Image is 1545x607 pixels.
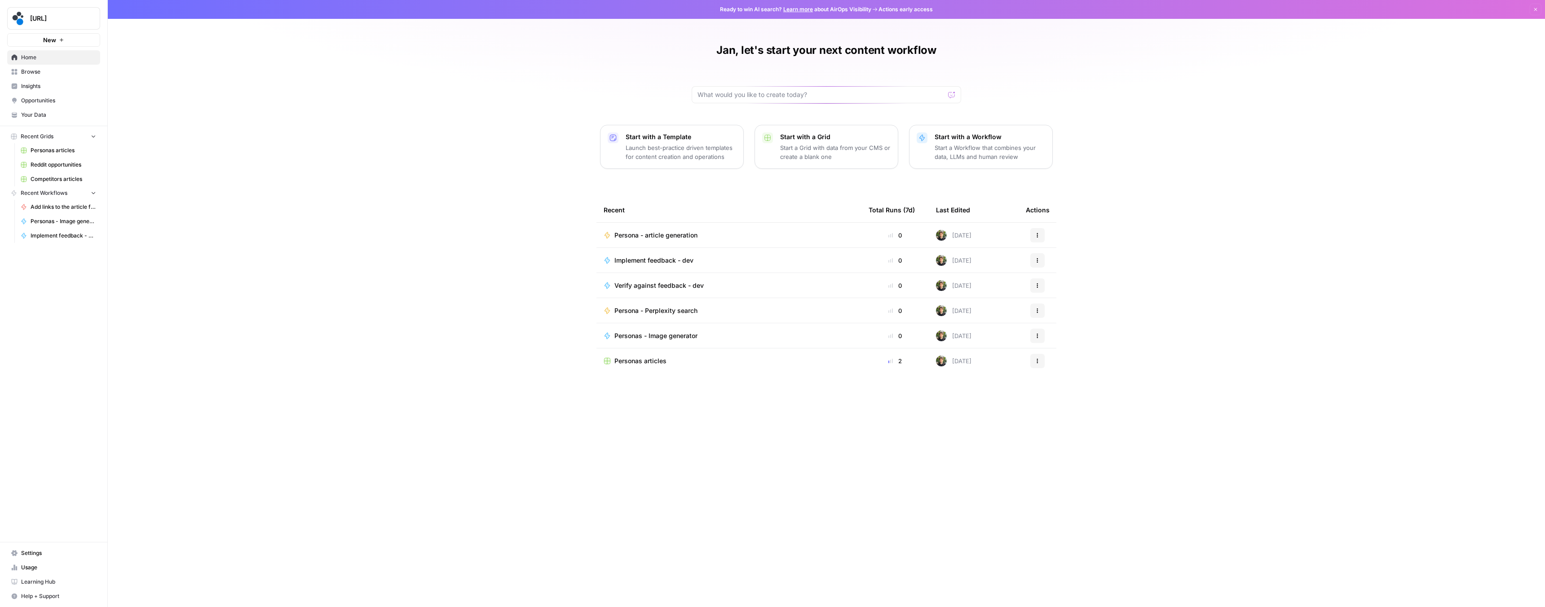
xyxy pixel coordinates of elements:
[31,232,96,240] span: Implement feedback - dev
[936,255,971,266] div: [DATE]
[1026,198,1050,222] div: Actions
[21,132,53,141] span: Recent Grids
[935,132,1045,141] p: Start with a Workflow
[7,79,100,93] a: Insights
[31,175,96,183] span: Competitors articles
[7,33,100,47] button: New
[869,306,922,315] div: 0
[936,230,971,241] div: [DATE]
[936,280,947,291] img: s6gu7g536aa92dsqocx7pqvq9a9o
[17,200,100,214] a: Add links to the article from the knowledge base, perplexity and prior links
[604,198,854,222] div: Recent
[614,231,697,240] span: Persona - article generation
[869,281,922,290] div: 0
[936,356,947,366] img: s6gu7g536aa92dsqocx7pqvq9a9o
[780,132,891,141] p: Start with a Grid
[936,356,971,366] div: [DATE]
[31,203,96,211] span: Add links to the article from the knowledge base, perplexity and prior links
[21,82,96,90] span: Insights
[21,563,96,572] span: Usage
[7,575,100,589] a: Learning Hub
[614,306,697,315] span: Persona - Perplexity search
[7,108,100,122] a: Your Data
[604,281,854,290] a: Verify against feedback - dev
[7,186,100,200] button: Recent Workflows
[21,68,96,76] span: Browse
[21,111,96,119] span: Your Data
[10,10,26,26] img: spot.ai Logo
[614,331,697,340] span: Personas - Image generator
[878,5,933,13] span: Actions early access
[780,143,891,161] p: Start a Grid with data from your CMS or create a blank one
[936,198,970,222] div: Last Edited
[604,231,854,240] a: Persona - article generation
[7,50,100,65] a: Home
[21,578,96,586] span: Learning Hub
[17,172,100,186] a: Competitors articles
[936,305,971,316] div: [DATE]
[31,161,96,169] span: Reddit opportunities
[755,125,898,169] button: Start with a GridStart a Grid with data from your CMS or create a blank one
[21,53,96,62] span: Home
[783,6,813,13] a: Learn more
[31,146,96,154] span: Personas articles
[936,230,947,241] img: s6gu7g536aa92dsqocx7pqvq9a9o
[7,65,100,79] a: Browse
[604,256,854,265] a: Implement feedback - dev
[21,97,96,105] span: Opportunities
[626,132,736,141] p: Start with a Template
[7,130,100,143] button: Recent Grids
[604,306,854,315] a: Persona - Perplexity search
[869,331,922,340] div: 0
[21,189,67,197] span: Recent Workflows
[7,589,100,603] button: Help + Support
[21,549,96,557] span: Settings
[936,280,971,291] div: [DATE]
[869,198,915,222] div: Total Runs (7d)
[869,356,922,365] div: 2
[17,158,100,172] a: Reddit opportunities
[720,5,871,13] span: Ready to win AI search? about AirOps Visibility
[604,356,854,365] a: Personas articles
[17,229,100,243] a: Implement feedback - dev
[614,256,693,265] span: Implement feedback - dev
[7,546,100,560] a: Settings
[936,330,947,341] img: s6gu7g536aa92dsqocx7pqvq9a9o
[936,305,947,316] img: s6gu7g536aa92dsqocx7pqvq9a9o
[936,330,971,341] div: [DATE]
[626,143,736,161] p: Launch best-practice driven templates for content creation and operations
[30,14,84,23] span: [URL]
[697,90,945,99] input: What would you like to create today?
[21,592,96,600] span: Help + Support
[909,125,1053,169] button: Start with a WorkflowStart a Workflow that combines your data, LLMs and human review
[614,281,704,290] span: Verify against feedback - dev
[31,217,96,225] span: Personas - Image generator
[7,560,100,575] a: Usage
[17,214,100,229] a: Personas - Image generator
[43,35,56,44] span: New
[7,7,100,30] button: Workspace: spot.ai
[7,93,100,108] a: Opportunities
[716,43,936,57] h1: Jan, let's start your next content workflow
[614,356,667,365] span: Personas articles
[869,256,922,265] div: 0
[935,143,1045,161] p: Start a Workflow that combines your data, LLMs and human review
[869,231,922,240] div: 0
[604,331,854,340] a: Personas - Image generator
[600,125,744,169] button: Start with a TemplateLaunch best-practice driven templates for content creation and operations
[17,143,100,158] a: Personas articles
[936,255,947,266] img: s6gu7g536aa92dsqocx7pqvq9a9o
